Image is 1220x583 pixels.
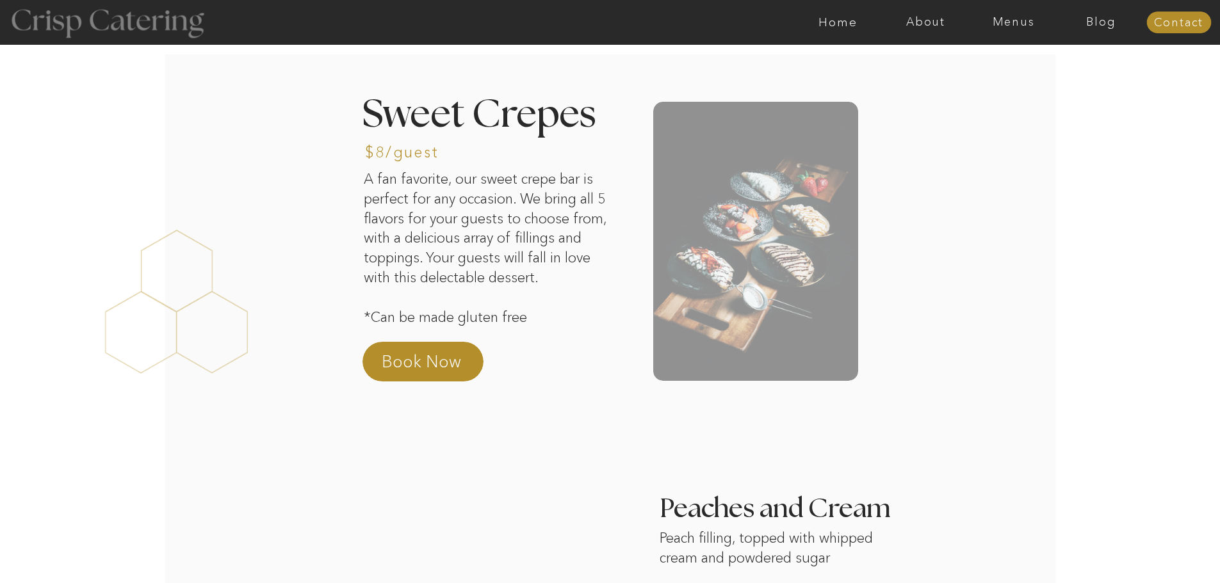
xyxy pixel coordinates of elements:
[382,350,494,381] a: Book Now
[365,145,471,163] h3: $8/guest
[660,529,893,575] p: Peach filling, topped with whipped cream and powdered sugar
[364,170,615,333] p: A fan favorite, our sweet crepe bar is perfect for any occasion. We bring all 5 flavors for your ...
[882,16,970,29] a: About
[660,496,893,523] h3: Peaches and Cream
[970,16,1057,29] a: Menus
[362,96,608,173] h2: Sweet Crepes
[1146,17,1211,29] a: Contact
[794,16,882,29] a: Home
[1057,16,1145,29] a: Blog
